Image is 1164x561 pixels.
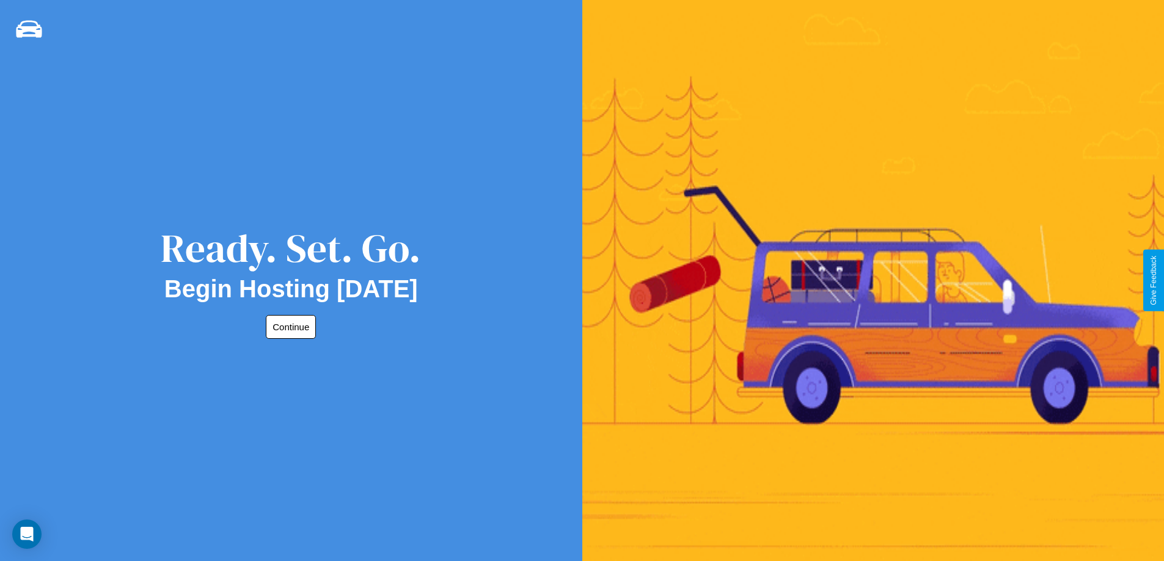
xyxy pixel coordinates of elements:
button: Continue [266,315,316,339]
div: Ready. Set. Go. [161,221,421,275]
h2: Begin Hosting [DATE] [164,275,418,303]
div: Open Intercom Messenger [12,519,42,549]
div: Give Feedback [1149,256,1158,305]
